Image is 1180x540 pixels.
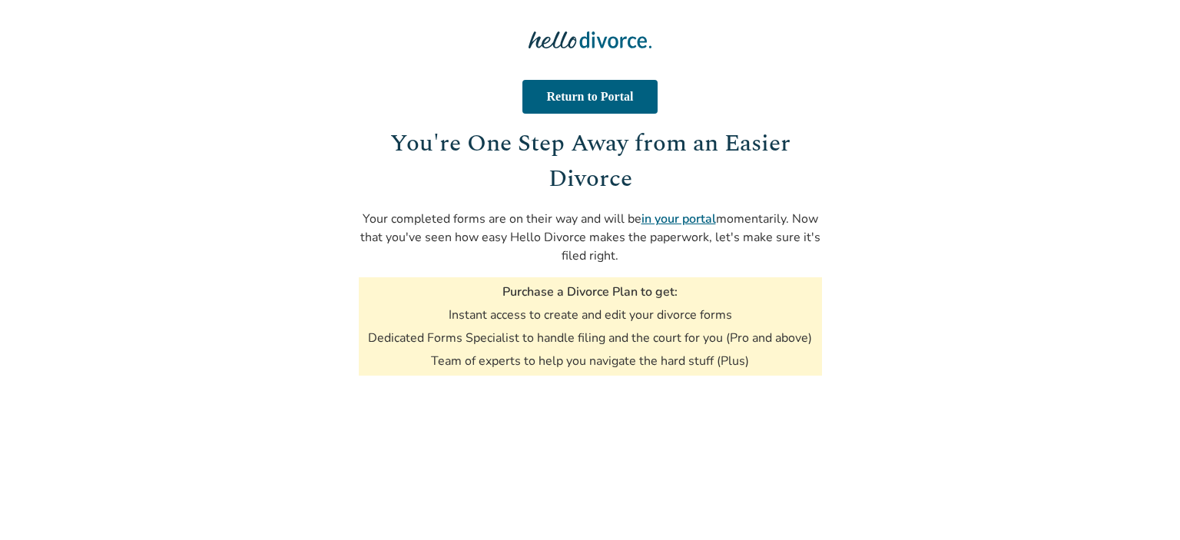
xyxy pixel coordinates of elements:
li: Dedicated Forms Specialist to handle filing and the court for you (Pro and above) [368,330,812,346]
a: Return to Portal [517,80,663,114]
li: Instant access to create and edit your divorce forms [449,306,732,323]
img: Hello Divorce Logo [529,25,651,55]
h3: Purchase a Divorce Plan to get: [502,283,678,300]
li: Team of experts to help you navigate the hard stuff (Plus) [431,353,749,369]
p: Your completed forms are on their way and will be momentarily. Now that you've seen how easy Hell... [359,210,822,265]
a: in your portal [641,210,716,227]
h1: You're One Step Away from an Easier Divorce [359,126,822,197]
